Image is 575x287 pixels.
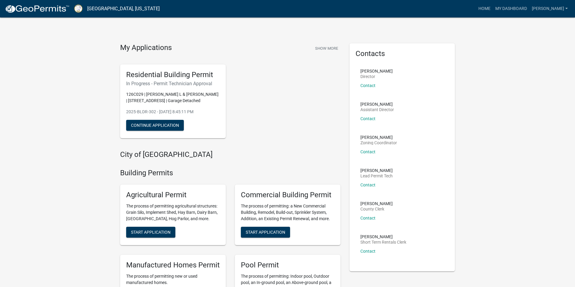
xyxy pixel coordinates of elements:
[360,168,393,173] p: [PERSON_NAME]
[87,4,160,14] a: [GEOGRAPHIC_DATA], [US_STATE]
[360,201,393,206] p: [PERSON_NAME]
[360,235,406,239] p: [PERSON_NAME]
[360,74,393,79] p: Director
[241,203,334,222] p: The process of permitting: a New Commercial Building, Remodel, Build-out, Sprinkler System, Addit...
[241,191,334,199] h5: Commercial Building Permit
[74,5,82,13] img: Putnam County, Georgia
[126,81,220,86] h6: In Progress - Permit Technician Approval
[360,141,397,145] p: Zoning Coordinator
[120,43,172,52] h4: My Applications
[360,83,375,88] a: Contact
[360,149,375,154] a: Contact
[356,49,449,58] h5: Contacts
[493,3,529,14] a: My Dashboard
[120,150,340,159] h4: City of [GEOGRAPHIC_DATA]
[120,169,340,177] h4: Building Permits
[131,229,171,234] span: Start Application
[313,43,340,53] button: Show More
[126,227,175,238] button: Start Application
[241,261,334,270] h5: Pool Permit
[360,249,375,254] a: Contact
[360,182,375,187] a: Contact
[126,91,220,104] p: 126C029 | [PERSON_NAME] L & [PERSON_NAME] | [STREET_ADDRESS] | Garage Detached
[360,216,375,220] a: Contact
[529,3,570,14] a: [PERSON_NAME]
[360,102,394,106] p: [PERSON_NAME]
[360,108,394,112] p: Assistant Director
[360,240,406,244] p: Short Term Rentals Clerk
[126,191,220,199] h5: Agricultural Permit
[360,69,393,73] p: [PERSON_NAME]
[360,135,397,139] p: [PERSON_NAME]
[126,120,184,131] button: Continue Application
[126,261,220,270] h5: Manufactured Homes Permit
[360,116,375,121] a: Contact
[126,70,220,79] h5: Residential Building Permit
[360,207,393,211] p: County Clerk
[126,273,220,286] p: The process of permitting new or used manufactured homes.
[241,227,290,238] button: Start Application
[126,109,220,115] p: 2025-BLDR-302 - [DATE] 8:45:11 PM
[360,174,393,178] p: Lead Permit Tech
[476,3,493,14] a: Home
[246,229,285,234] span: Start Application
[126,203,220,222] p: The process of permitting agricultural structures: Grain Silo, Implement Shed, Hay Barn, Dairy Ba...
